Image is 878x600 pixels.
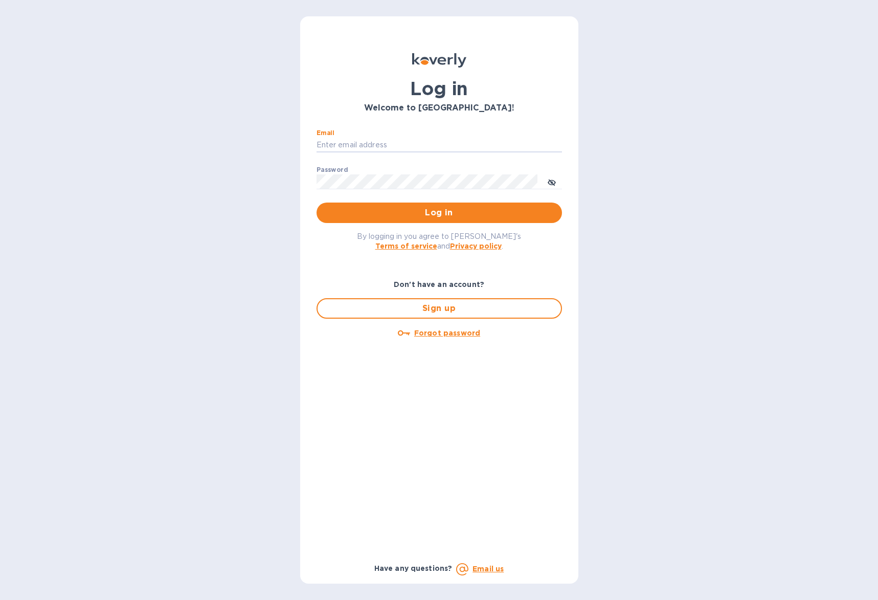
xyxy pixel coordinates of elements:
button: Sign up [317,298,562,319]
input: Enter email address [317,138,562,153]
b: Have any questions? [374,564,453,572]
label: Password [317,167,348,173]
h1: Log in [317,78,562,99]
a: Email us [472,565,504,573]
u: Forgot password [414,329,480,337]
b: Don't have an account? [394,280,484,288]
img: Koverly [412,53,466,68]
span: Log in [325,207,554,219]
a: Terms of service [375,242,437,250]
span: Sign up [326,302,553,315]
button: Log in [317,203,562,223]
label: Email [317,130,334,136]
span: By logging in you agree to [PERSON_NAME]'s and . [357,232,521,250]
h3: Welcome to [GEOGRAPHIC_DATA]! [317,103,562,113]
button: toggle password visibility [542,171,562,192]
a: Privacy policy [450,242,502,250]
